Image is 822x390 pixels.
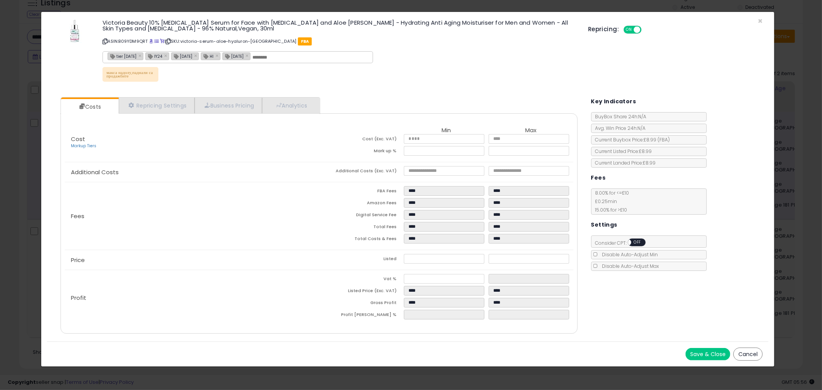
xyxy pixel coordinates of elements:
button: Save & Close [686,348,730,360]
span: OFF [631,239,644,246]
p: Additional Costs [65,169,319,175]
span: Current Listed Price: £8.99 [592,148,652,155]
p: Fees [65,213,319,219]
a: All offer listings [155,38,159,44]
td: Digital Service Fee [319,210,404,222]
button: Cancel [733,348,763,361]
span: Disable Auto-Adjust Max [598,263,659,269]
span: OFF [640,27,653,33]
a: BuyBox page [149,38,153,44]
span: FBA [298,37,312,45]
td: Listed Price (Exc. VAT) [319,286,404,298]
span: 15.00 % for > £10 [592,207,627,213]
span: Current Landed Price: £8.99 [592,160,656,166]
span: Consider CPT: [592,240,656,246]
td: Profit [PERSON_NAME] % [319,310,404,322]
td: Additional Costs (Exc. VAT) [319,166,404,178]
td: Amazon Fees [319,198,404,210]
h5: Key Indicators [591,97,636,106]
p: макса надолу,паднали са продажбите [103,67,158,82]
span: [DATE] [223,53,244,59]
p: ASIN: B09YDM9QRT | SKU: victoria-serum-aloe-hyaluron-[GEOGRAPHIC_DATA] [103,35,577,47]
p: Cost [65,136,319,149]
a: Analytics [262,97,319,113]
td: Total Fees [319,222,404,234]
td: Gross Profit [319,298,404,310]
span: £8.99 [644,136,670,143]
span: [DATE] [171,53,192,59]
th: Max [489,127,573,134]
a: × [138,52,143,59]
span: ON [624,27,634,33]
a: Markup Tiers [71,143,96,149]
span: Avg. Win Price 24h: N/A [592,125,646,131]
th: Min [404,127,489,134]
a: Repricing Settings [119,97,195,113]
p: Profit [65,295,319,301]
td: Cost (Exc. VAT) [319,134,404,146]
h5: Repricing: [588,26,619,32]
td: FBA Fees [319,186,404,198]
span: Current Buybox Price: [592,136,670,143]
span: HI [201,53,213,59]
td: Vat % [319,274,404,286]
a: Costs [61,99,118,114]
h5: Fees [591,173,606,183]
span: ( FBA ) [658,136,670,143]
span: Disable Auto-Adjust Min [598,251,658,258]
span: BuyBox Share 24h: N/A [592,113,647,120]
a: × [194,52,199,59]
a: × [164,52,169,59]
a: Business Pricing [195,97,262,113]
h5: Settings [591,220,617,230]
h3: Victoria Beauty 10% [MEDICAL_DATA] Serum for Face with [MEDICAL_DATA] and Aloe [PERSON_NAME] - Hy... [103,20,577,31]
span: tier [DATE] [108,53,136,59]
a: × [215,52,220,59]
a: × [245,52,250,59]
span: × [758,15,763,27]
span: 8.00 % for <= £10 [592,190,629,213]
td: Mark up % [319,146,404,158]
a: Your listing only [160,38,164,44]
td: Total Costs & Fees [319,234,404,246]
span: IY24 [146,53,162,59]
span: £0.25 min [592,198,617,205]
p: Price [65,257,319,263]
img: 31DZli-Di4L._SL60_.jpg [63,20,86,43]
td: Listed [319,254,404,266]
